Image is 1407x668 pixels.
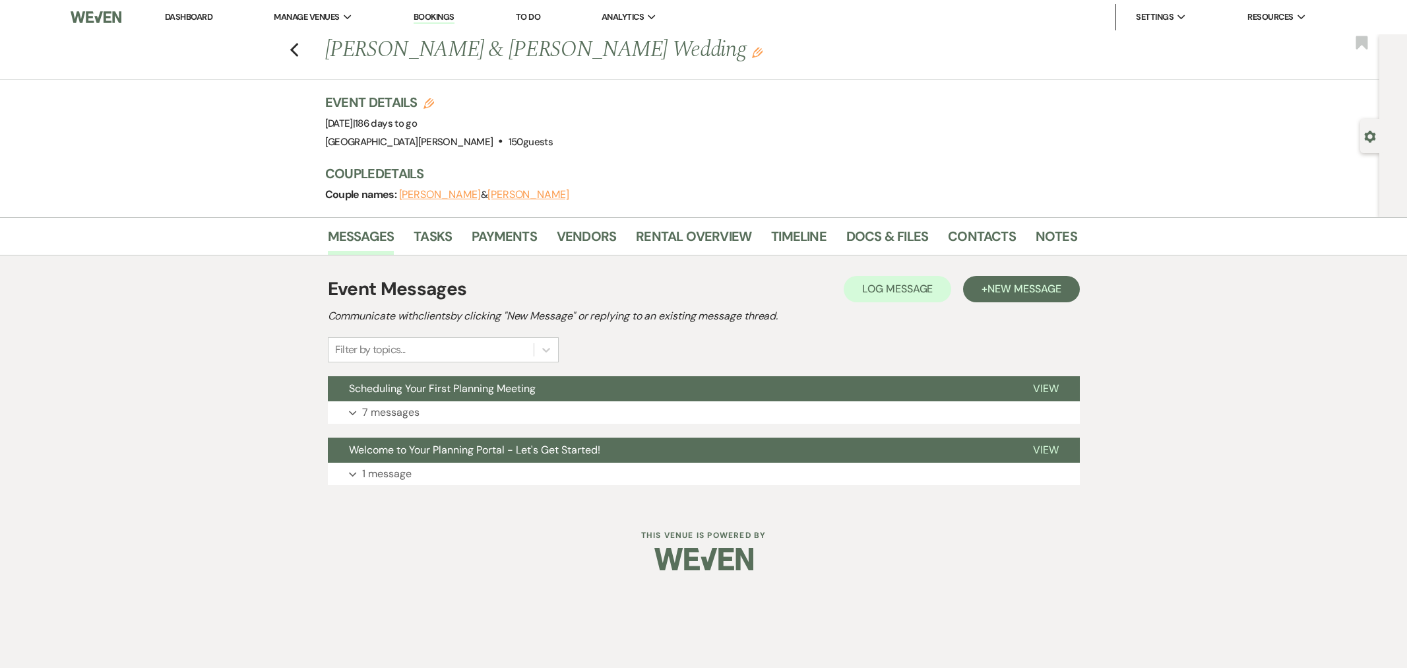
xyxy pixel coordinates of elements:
[71,3,121,31] img: Weven Logo
[557,226,616,255] a: Vendors
[636,226,751,255] a: Rental Overview
[328,275,467,303] h1: Event Messages
[963,276,1079,302] button: +New Message
[752,46,763,58] button: Edit
[399,188,569,201] span: &
[274,11,339,24] span: Manage Venues
[325,117,418,130] span: [DATE]
[948,226,1016,255] a: Contacts
[654,536,753,582] img: Weven Logo
[165,11,212,22] a: Dashboard
[349,443,600,457] span: Welcome to Your Planning Portal - Let's Get Started!
[328,438,1012,463] button: Welcome to Your Planning Portal - Let's Get Started!
[328,401,1080,424] button: 7 messages
[335,342,406,358] div: Filter by topics...
[355,117,417,130] span: 186 days to go
[844,276,951,302] button: Log Message
[1033,382,1059,395] span: View
[1012,438,1080,463] button: View
[1036,226,1077,255] a: Notes
[328,376,1012,401] button: Scheduling Your First Planning Meeting
[1136,11,1173,24] span: Settings
[325,93,553,112] h3: Event Details
[325,135,493,149] span: [GEOGRAPHIC_DATA][PERSON_NAME]
[325,164,1064,183] h3: Couple Details
[362,404,420,421] p: 7 messages
[414,11,454,24] a: Bookings
[846,226,928,255] a: Docs & Files
[325,187,399,201] span: Couple names:
[325,34,916,66] h1: [PERSON_NAME] & [PERSON_NAME] Wedding
[349,382,536,395] span: Scheduling Your First Planning Meeting
[771,226,827,255] a: Timeline
[399,189,481,200] button: [PERSON_NAME]
[1247,11,1293,24] span: Resources
[362,465,412,483] p: 1 message
[353,117,417,130] span: |
[1364,129,1376,142] button: Open lead details
[516,11,540,22] a: To Do
[328,308,1080,324] h2: Communicate with clients by clicking "New Message" or replying to an existing message thread.
[987,282,1061,296] span: New Message
[328,463,1080,485] button: 1 message
[1033,443,1059,457] span: View
[414,226,452,255] a: Tasks
[509,135,553,149] span: 150 guests
[862,282,933,296] span: Log Message
[487,189,569,200] button: [PERSON_NAME]
[1012,376,1080,401] button: View
[602,11,644,24] span: Analytics
[328,226,394,255] a: Messages
[472,226,537,255] a: Payments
